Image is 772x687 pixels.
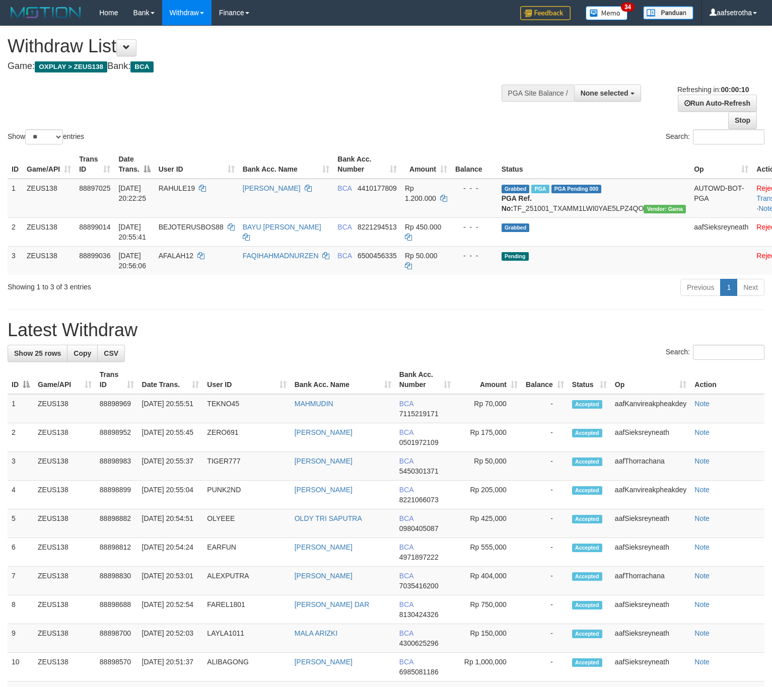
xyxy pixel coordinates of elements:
span: Accepted [572,544,602,552]
h4: Game: Bank: [8,61,505,71]
td: aafSieksreyneath [611,509,690,538]
span: RAHULE19 [159,184,195,192]
span: 88899014 [79,223,110,231]
label: Search: [666,345,764,360]
span: OXPLAY > ZEUS138 [35,61,107,72]
a: Show 25 rows [8,345,67,362]
td: TEKNO45 [203,394,290,423]
td: ZEUS138 [34,452,96,481]
b: PGA Ref. No: [502,194,532,212]
span: BCA [399,572,413,580]
td: 7 [8,567,34,595]
td: ZEUS138 [34,394,96,423]
span: CSV [104,349,118,357]
span: Copy 0980405087 to clipboard [399,524,439,532]
span: Copy 8221294513 to clipboard [358,223,397,231]
td: EARFUN [203,538,290,567]
th: ID [8,150,23,179]
td: PUNK2ND [203,481,290,509]
th: Op: activate to sort column ascending [611,365,690,394]
td: TIGER777 [203,452,290,481]
span: Pending [502,252,529,261]
th: Op: activate to sort column ascending [690,150,752,179]
td: - [522,567,568,595]
td: FAREL1801 [203,595,290,624]
td: Rp 50,000 [455,452,522,481]
span: Show 25 rows [14,349,61,357]
span: Copy 6500456335 to clipboard [358,252,397,260]
td: aafThorrachana [611,567,690,595]
td: 1 [8,179,23,218]
td: 88898882 [96,509,138,538]
th: ID: activate to sort column descending [8,365,34,394]
td: [DATE] 20:51:37 [138,653,203,681]
td: aafSieksreyneath [611,595,690,624]
input: Search: [693,129,764,144]
select: Showentries [25,129,63,144]
span: Accepted [572,630,602,638]
td: 88898830 [96,567,138,595]
td: ZERO691 [203,423,290,452]
a: 1 [720,279,737,296]
span: BCA [130,61,153,72]
td: - [522,509,568,538]
span: BCA [399,629,413,637]
strong: 00:00:10 [721,86,749,94]
a: Previous [680,279,721,296]
span: Accepted [572,457,602,466]
span: Vendor URL: https://trx31.1velocity.biz [644,205,686,213]
h1: Withdraw List [8,36,505,56]
a: BAYU [PERSON_NAME] [243,223,321,231]
th: Amount: activate to sort column ascending [455,365,522,394]
img: MOTION_logo.png [8,5,84,20]
span: Copy 4410177809 to clipboard [358,184,397,192]
td: 4 [8,481,34,509]
span: BCA [399,514,413,522]
a: Note [694,428,710,436]
span: None selected [581,89,628,97]
a: CSV [97,345,125,362]
span: Accepted [572,658,602,667]
span: Accepted [572,515,602,523]
td: 88898700 [96,624,138,653]
a: Note [694,543,710,551]
a: [PERSON_NAME] DAR [295,600,370,608]
td: ZEUS138 [34,653,96,681]
label: Search: [666,129,764,144]
span: Rp 1.200.000 [405,184,436,202]
th: Amount: activate to sort column ascending [401,150,451,179]
th: Bank Acc. Name: activate to sort column ascending [291,365,395,394]
span: Copy 4300625296 to clipboard [399,639,439,647]
span: BCA [399,600,413,608]
span: Accepted [572,486,602,495]
td: - [522,481,568,509]
td: [DATE] 20:55:45 [138,423,203,452]
span: Accepted [572,601,602,609]
td: - [522,595,568,624]
td: - [522,653,568,681]
span: Copy 0501972109 to clipboard [399,438,439,446]
img: Feedback.jpg [520,6,571,20]
td: ALIBAGONG [203,653,290,681]
a: Run Auto-Refresh [678,95,757,112]
span: Accepted [572,429,602,437]
td: [DATE] 20:54:51 [138,509,203,538]
th: Bank Acc. Number: activate to sort column ascending [333,150,401,179]
td: Rp 70,000 [455,394,522,423]
td: [DATE] 20:55:37 [138,452,203,481]
td: ZEUS138 [34,509,96,538]
span: BCA [399,486,413,494]
span: [DATE] 20:56:06 [118,252,146,270]
a: Next [737,279,764,296]
th: Trans ID: activate to sort column ascending [96,365,138,394]
th: User ID: activate to sort column ascending [203,365,290,394]
td: 88898812 [96,538,138,567]
td: - [522,624,568,653]
td: ALEXPUTRA [203,567,290,595]
th: User ID: activate to sort column ascending [155,150,239,179]
h1: Latest Withdraw [8,320,764,340]
span: 34 [621,3,635,12]
td: 5 [8,509,34,538]
span: BCA [399,428,413,436]
span: 88899036 [79,252,110,260]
